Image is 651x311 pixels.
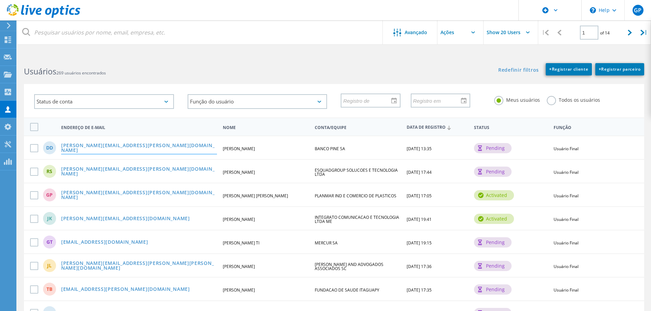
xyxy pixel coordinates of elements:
span: [PERSON_NAME] [PERSON_NAME] [223,193,288,199]
a: +Registrar cliente [546,63,592,75]
div: pending [474,167,512,177]
a: +Registrar parceiro [595,63,644,75]
span: Usuário Final [554,146,579,152]
div: Status de conta [34,94,174,109]
span: [DATE] 17:36 [407,264,432,269]
a: [EMAIL_ADDRESS][DOMAIN_NAME] [61,240,148,245]
span: Usuário Final [554,240,579,246]
span: GP [634,8,641,13]
input: Pesquisar usuários por nome, email, empresa, etc. [17,20,383,44]
span: [PERSON_NAME] [223,146,255,152]
div: pending [474,237,512,248]
a: [PERSON_NAME][EMAIL_ADDRESS][PERSON_NAME][DOMAIN_NAME] [61,143,217,154]
span: Conta/Equipe [315,126,401,130]
a: [EMAIL_ADDRESS][PERSON_NAME][DOMAIN_NAME] [61,287,190,293]
span: [DATE] 13:35 [407,146,432,152]
span: [PERSON_NAME] AND ADVOGADOS ASSOCIADOS SC [315,261,383,271]
span: DD [46,145,53,150]
label: Meus usuários [494,96,540,102]
span: Usuário Final [554,216,579,222]
div: | [538,20,552,45]
span: [PERSON_NAME] [223,264,255,269]
span: Função [554,126,634,130]
svg: \n [590,7,596,13]
b: + [549,66,552,72]
a: Redefinir filtros [498,68,539,73]
span: Usuário Final [554,287,579,293]
span: Usuário Final [554,193,579,199]
b: Usuários [24,66,56,77]
span: GT [46,240,53,244]
span: RS [46,169,52,174]
div: pending [474,143,512,153]
span: ESQUADGROUP SOLUCOES E TECNOLOGIA LTDA [315,167,398,177]
div: activated [474,190,514,200]
label: Todos os usuários [547,96,600,102]
span: JK [47,216,52,221]
span: TB [46,287,52,292]
span: [PERSON_NAME] [223,216,255,222]
span: Registrar parceiro [599,66,641,72]
span: PLANMAR IND E COMERCIO DE PLASTICOS [315,193,396,199]
a: [PERSON_NAME][EMAIL_ADDRESS][PERSON_NAME][DOMAIN_NAME] [61,167,217,177]
span: [PERSON_NAME] TI [223,240,259,246]
span: BANCO PINE SA [315,146,345,152]
span: [DATE] 19:41 [407,216,432,222]
span: Endereço de e-mail [61,126,217,130]
a: [PERSON_NAME][EMAIL_ADDRESS][PERSON_NAME][PERSON_NAME][DOMAIN_NAME] [61,261,217,271]
b: + [599,66,601,72]
span: INTEGRATO COMUNICACAO E TECNOLOGIA LTDA ME [315,214,399,224]
span: 269 usuários encontrados [56,70,106,76]
span: [DATE] 19:15 [407,240,432,246]
span: Data de Registro [407,125,468,130]
div: activated [474,214,514,224]
span: FUNDACAO DE SAUDE ITAGUAPY [315,287,379,293]
input: Registro de [341,94,395,107]
div: Função do usuário [188,94,327,109]
span: Usuário Final [554,264,579,269]
span: of 14 [600,30,610,36]
input: Registro em [411,94,465,107]
a: Live Optics Dashboard [7,14,80,19]
div: pending [474,261,512,271]
div: | [637,20,651,45]
a: [PERSON_NAME][EMAIL_ADDRESS][PERSON_NAME][DOMAIN_NAME] [61,190,217,201]
span: Avançado [405,30,427,35]
span: JL [47,263,52,268]
span: MERCUR SA [315,240,338,246]
span: [PERSON_NAME] [223,169,255,175]
span: [DATE] 17:44 [407,169,432,175]
span: GP [46,193,53,197]
span: [PERSON_NAME] [223,287,255,293]
span: [DATE] 17:05 [407,193,432,199]
span: Usuário Final [554,169,579,175]
span: Registrar cliente [549,66,588,72]
div: pending [474,284,512,295]
span: Nome [223,126,309,130]
span: [DATE] 17:35 [407,287,432,293]
a: [PERSON_NAME][EMAIL_ADDRESS][DOMAIN_NAME] [61,216,190,222]
span: Status [474,126,548,130]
